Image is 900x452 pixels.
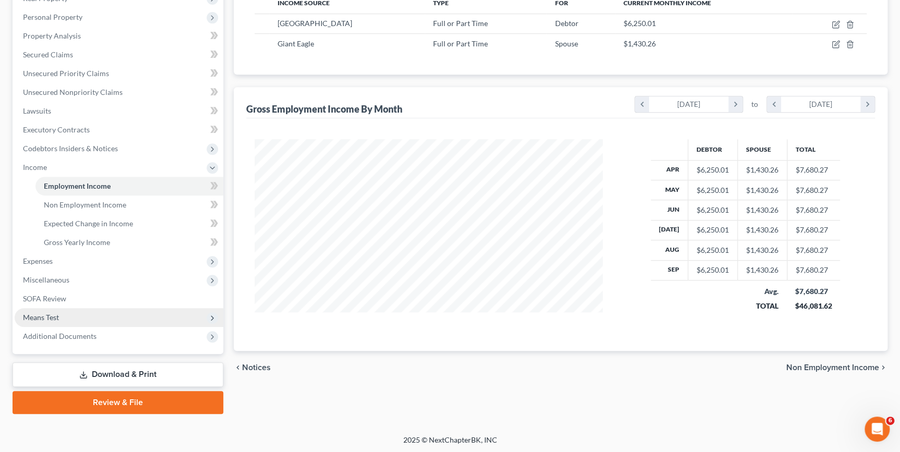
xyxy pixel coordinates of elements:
[623,39,656,48] span: $1,430.26
[651,200,688,220] th: Jun
[35,214,223,233] a: Expected Change in Income
[651,180,688,200] th: May
[651,260,688,280] th: Sep
[746,225,778,235] div: $1,430.26
[751,99,758,109] span: to
[787,240,840,260] td: $7,680.27
[787,220,840,240] td: $7,680.27
[746,185,778,196] div: $1,430.26
[795,286,832,297] div: $7,680.27
[781,96,861,112] div: [DATE]
[767,96,781,112] i: chevron_left
[697,225,729,235] div: $6,250.01
[15,289,223,308] a: SOFA Review
[787,160,840,180] td: $7,680.27
[15,45,223,64] a: Secured Claims
[697,185,729,196] div: $6,250.01
[23,313,59,322] span: Means Test
[787,260,840,280] td: $7,680.27
[23,88,123,96] span: Unsecured Nonpriority Claims
[746,301,778,311] div: TOTAL
[865,417,890,442] iframe: Intercom live chat
[623,19,656,28] span: $6,250.01
[688,139,737,160] th: Debtor
[15,120,223,139] a: Executory Contracts
[786,363,879,372] span: Non Employment Income
[787,139,840,160] th: Total
[44,181,111,190] span: Employment Income
[23,31,81,40] span: Property Analysis
[44,200,126,209] span: Non Employment Income
[23,256,53,265] span: Expenses
[35,177,223,196] a: Employment Income
[44,238,110,247] span: Gross Yearly Income
[234,363,271,372] button: chevron_left Notices
[23,144,118,153] span: Codebtors Insiders & Notices
[555,19,578,28] span: Debtor
[746,286,778,297] div: Avg.
[697,205,729,215] div: $6,250.01
[746,165,778,175] div: $1,430.26
[651,220,688,240] th: [DATE]
[23,106,51,115] span: Lawsuits
[649,96,729,112] div: [DATE]
[555,39,578,48] span: Spouse
[278,39,314,48] span: Giant Eagle
[35,196,223,214] a: Non Employment Income
[234,363,242,372] i: chevron_left
[23,275,69,284] span: Miscellaneous
[15,83,223,102] a: Unsecured Nonpriority Claims
[278,19,352,28] span: [GEOGRAPHIC_DATA]
[697,245,729,255] div: $6,250.01
[35,233,223,252] a: Gross Yearly Income
[15,27,223,45] a: Property Analysis
[635,96,649,112] i: chevron_left
[242,363,271,372] span: Notices
[860,96,874,112] i: chevron_right
[15,64,223,83] a: Unsecured Priority Claims
[433,19,488,28] span: Full or Part Time
[879,363,887,372] i: chevron_right
[786,363,887,372] button: Non Employment Income chevron_right
[737,139,787,160] th: Spouse
[44,219,133,228] span: Expected Change in Income
[13,391,223,414] a: Review & File
[746,205,778,215] div: $1,430.26
[15,102,223,120] a: Lawsuits
[886,417,894,425] span: 6
[697,265,729,275] div: $6,250.01
[23,125,90,134] span: Executory Contracts
[23,13,82,21] span: Personal Property
[651,240,688,260] th: Aug
[697,165,729,175] div: $6,250.01
[246,103,402,115] div: Gross Employment Income By Month
[746,265,778,275] div: $1,430.26
[23,69,109,78] span: Unsecured Priority Claims
[23,332,97,340] span: Additional Documents
[787,200,840,220] td: $7,680.27
[728,96,742,112] i: chevron_right
[23,294,66,303] span: SOFA Review
[13,362,223,387] a: Download & Print
[433,39,488,48] span: Full or Part Time
[795,301,832,311] div: $46,081.62
[746,245,778,255] div: $1,430.26
[23,163,47,172] span: Income
[651,160,688,180] th: Apr
[787,180,840,200] td: $7,680.27
[23,50,73,59] span: Secured Claims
